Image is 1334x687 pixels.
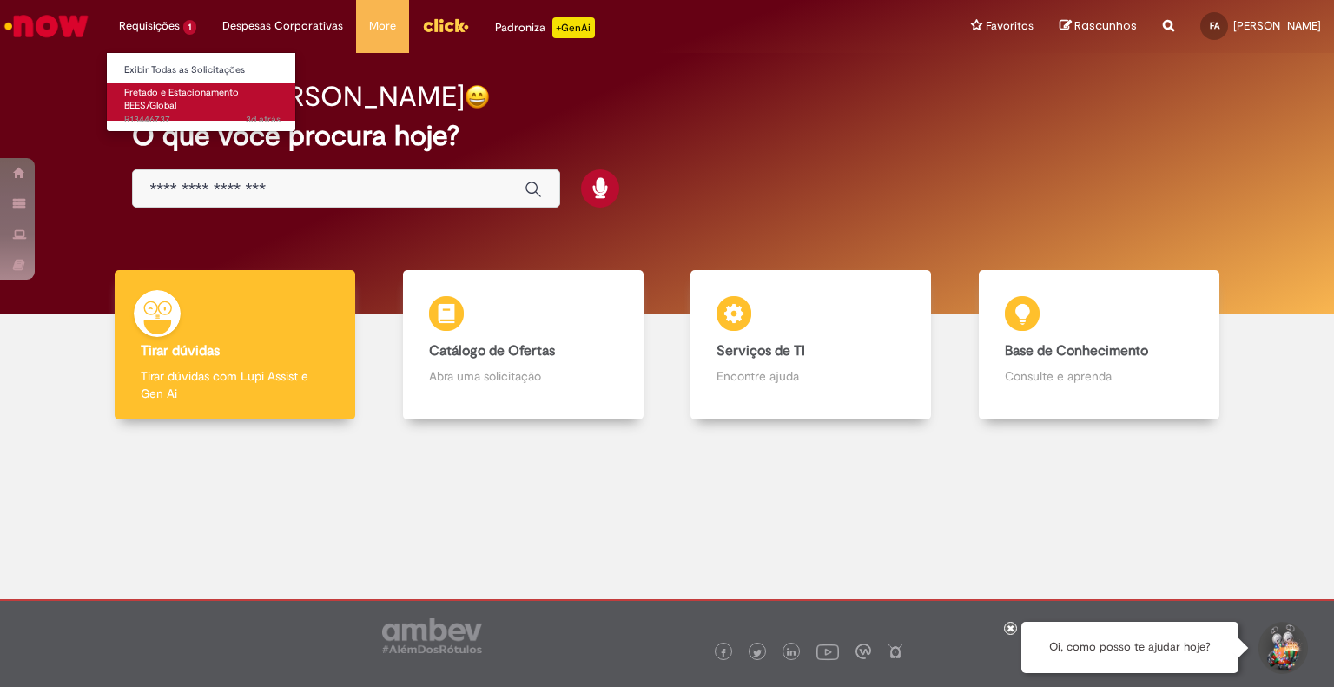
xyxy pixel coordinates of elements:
b: Tirar dúvidas [141,342,220,360]
img: click_logo_yellow_360x200.png [422,12,469,38]
img: happy-face.png [465,84,490,109]
p: Encontre ajuda [717,367,905,385]
b: Base de Conhecimento [1005,342,1148,360]
img: logo_footer_youtube.png [816,640,839,663]
div: Padroniza [495,17,595,38]
a: Catálogo de Ofertas Abra uma solicitação [380,270,668,420]
span: Requisições [119,17,180,35]
p: Tirar dúvidas com Lupi Assist e Gen Ai [141,367,329,402]
p: Abra uma solicitação [429,367,617,385]
h2: O que você procura hoje? [132,121,1203,151]
div: Oi, como posso te ajudar hoje? [1021,622,1238,673]
img: ServiceNow [2,9,91,43]
b: Serviços de TI [717,342,805,360]
img: logo_footer_naosei.png [888,644,903,659]
a: Base de Conhecimento Consulte e aprenda [955,270,1244,420]
img: logo_footer_facebook.png [719,649,728,657]
span: More [369,17,396,35]
img: logo_footer_twitter.png [753,649,762,657]
span: [PERSON_NAME] [1233,18,1321,33]
time: 26/08/2025 08:42:53 [246,113,281,126]
span: Favoritos [986,17,1034,35]
span: Rascunhos [1074,17,1137,34]
a: Aberto R13446737 : Fretado e Estacionamento BEES/Global [107,83,298,121]
b: Catálogo de Ofertas [429,342,555,360]
a: Exibir Todas as Solicitações [107,61,298,80]
img: logo_footer_linkedin.png [787,648,796,658]
span: Fretado e Estacionamento BEES/Global [124,86,239,113]
a: Rascunhos [1060,18,1137,35]
h2: Bom dia, [PERSON_NAME] [132,82,465,112]
ul: Requisições [106,52,296,132]
span: FA [1210,20,1219,31]
span: 1 [183,20,196,35]
span: R13446737 [124,113,281,127]
p: +GenAi [552,17,595,38]
span: 3d atrás [246,113,281,126]
span: Despesas Corporativas [222,17,343,35]
button: Iniciar Conversa de Suporte [1256,622,1308,674]
img: logo_footer_workplace.png [855,644,871,659]
img: logo_footer_ambev_rotulo_gray.png [382,618,482,653]
a: Serviços de TI Encontre ajuda [667,270,955,420]
p: Consulte e aprenda [1005,367,1193,385]
a: Tirar dúvidas Tirar dúvidas com Lupi Assist e Gen Ai [91,270,380,420]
